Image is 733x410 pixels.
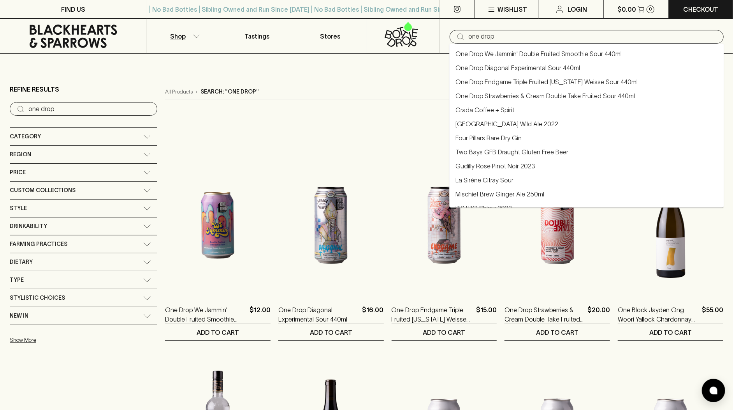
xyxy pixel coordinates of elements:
p: ADD TO CART [536,328,578,337]
span: Stylistic Choices [10,293,65,303]
span: New In [10,311,28,321]
div: Dietary [10,253,157,271]
div: Type [10,271,157,289]
a: Grada Coffee + Spirit [455,105,514,115]
img: bubble-icon [710,387,717,394]
p: $12.00 [250,305,271,324]
span: Type [10,275,24,285]
span: Price [10,168,26,177]
p: › [196,88,197,96]
a: One Block Jayden Ong Woori Yallock Chardonnay 2024 [618,305,699,324]
a: [GEOGRAPHIC_DATA] Wild Ale 2022 [455,119,558,129]
p: Shop [170,32,186,41]
a: Four Pillars Rare Dry Gin [455,133,522,143]
a: All Products [165,88,193,96]
p: Tastings [244,32,269,41]
img: One Drop We Jammin' Double Fruited Smoothie Sour 440ml [165,157,271,293]
span: Custom Collections [10,186,76,195]
span: Drinkability [10,221,47,231]
a: One Drop We Jammin' Double Fruited Smoothie Sour 440ml [165,305,246,324]
img: One Block Jayden Ong Woori Yallock Chardonnay 2024 [618,157,723,293]
a: Stores [294,19,367,53]
input: Try “Pinot noir” [28,103,151,115]
div: New In [10,307,157,325]
span: Dietary [10,257,33,267]
input: Try "Pinot noir" [468,30,717,43]
p: $20.00 [587,305,610,324]
a: One Drop Diagonal Experimental Sour 440ml [455,63,580,72]
a: One Drop Strawberries & Cream Double Take Fruited Sour 440ml [455,91,635,101]
p: $0.00 [617,5,636,14]
a: One Drop Endgame Triple Fruited [US_STATE] Weisse Sour 440ml [455,77,638,87]
p: 0 [649,7,652,11]
a: Mischief Brew Ginger Ale 250ml [455,189,544,199]
div: Drinkability [10,217,157,235]
img: One Drop Strawberries & Cream Double Take Fruited Sour 440ml [504,157,610,293]
span: Farming Practices [10,239,67,249]
p: Login [568,5,587,14]
a: One Drop Strawberries & Cream Double Take Fruited Sour 440ml [504,305,584,324]
p: ADD TO CART [649,328,692,337]
p: ADD TO CART [197,328,239,337]
a: Gudilly Rose Pinot Noir 2023 [455,161,535,171]
span: Category [10,132,41,141]
p: Search: "one drop" [200,88,259,96]
a: La Sirène Citray Sour [455,175,513,185]
p: Wishlist [497,5,527,14]
p: ADD TO CART [423,328,465,337]
button: ADD TO CART [392,324,497,340]
a: Tastings [220,19,294,53]
p: FIND US [61,5,85,14]
span: Style [10,203,27,213]
a: BISTRO Shiraz 2022 [455,203,512,213]
span: Region [10,150,31,159]
a: One Drop We Jammin' Double Fruited Smoothie Sour 440ml [455,49,622,58]
div: Category [10,128,157,145]
div: Style [10,200,157,217]
div: Stylistic Choices [10,289,157,307]
button: ADD TO CART [278,324,384,340]
p: Refine Results [10,85,59,94]
a: One Drop Diagonal Experimental Sour 440ml [278,305,359,324]
div: Custom Collections [10,182,157,199]
button: Shop [147,19,220,53]
button: ADD TO CART [165,324,271,340]
img: One Drop Diagonal Experimental Sour 440ml [278,157,384,293]
div: Farming Practices [10,235,157,253]
button: ADD TO CART [618,324,723,340]
p: ADD TO CART [310,328,352,337]
button: ADD TO CART [504,324,610,340]
a: One Drop Endgame Triple Fruited [US_STATE] Weisse Sour 440ml [392,305,473,324]
p: Stores [320,32,340,41]
p: $15.00 [476,305,497,324]
p: $16.00 [362,305,384,324]
div: Region [10,146,157,163]
div: Price [10,164,157,181]
button: Show More [10,332,112,348]
img: One Drop Endgame Triple Fruited Florida Weisse Sour 440ml [392,157,497,293]
a: Two Bays GFB Draught Gluten Free Beer [455,147,568,157]
p: Checkout [683,5,718,14]
p: $55.00 [702,305,723,324]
